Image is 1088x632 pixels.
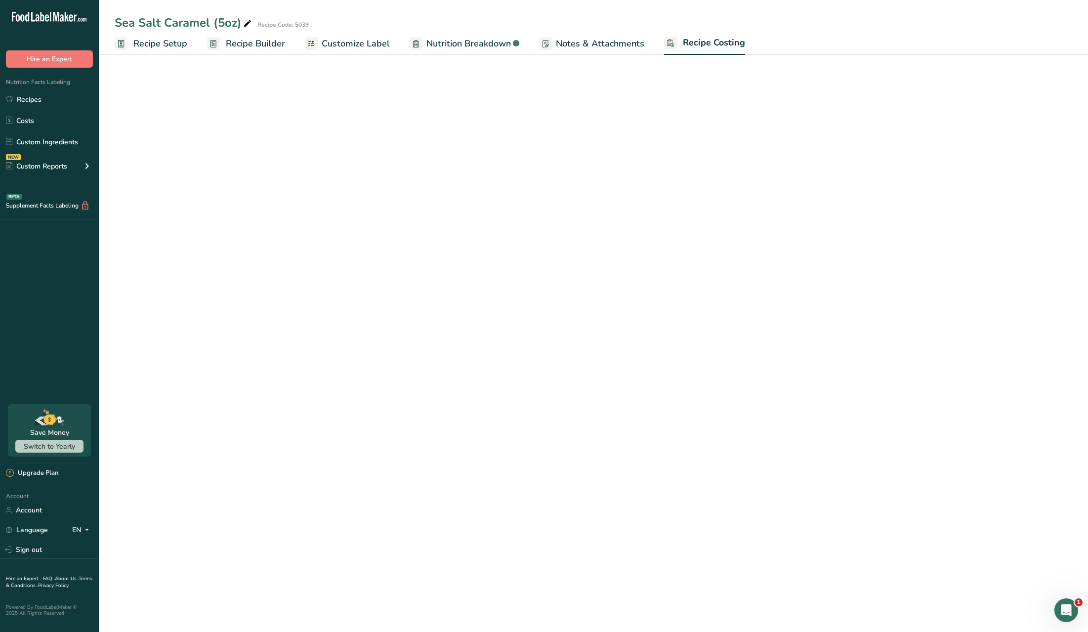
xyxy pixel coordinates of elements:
[72,524,93,536] div: EN
[6,575,92,589] a: Terms & Conditions .
[43,575,55,582] a: FAQ .
[115,14,253,32] div: Sea Salt Caramel (5oz)
[305,33,390,55] a: Customize Label
[133,37,187,50] span: Recipe Setup
[539,33,644,55] a: Notes & Attachments
[664,32,745,55] a: Recipe Costing
[30,427,69,438] div: Save Money
[24,442,75,451] span: Switch to Yearly
[15,440,84,453] button: Switch to Yearly
[556,37,644,50] span: Notes & Attachments
[6,468,58,478] div: Upgrade Plan
[38,582,69,589] a: Privacy Policy
[6,194,22,200] div: BETA
[410,33,519,55] a: Nutrition Breakdown
[226,37,285,50] span: Recipe Builder
[6,154,21,160] div: NEW
[6,50,93,68] button: Hire an Expert
[6,604,93,616] div: Powered By FoodLabelMaker © 2025 All Rights Reserved
[257,20,309,29] div: Recipe Code: 5039
[683,36,745,49] span: Recipe Costing
[1054,598,1078,622] iframe: Intercom live chat
[207,33,285,55] a: Recipe Builder
[1075,598,1083,606] span: 1
[6,575,41,582] a: Hire an Expert .
[322,37,390,50] span: Customize Label
[115,33,187,55] a: Recipe Setup
[426,37,511,50] span: Nutrition Breakdown
[6,521,48,539] a: Language
[6,161,67,171] div: Custom Reports
[55,575,79,582] a: About Us .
